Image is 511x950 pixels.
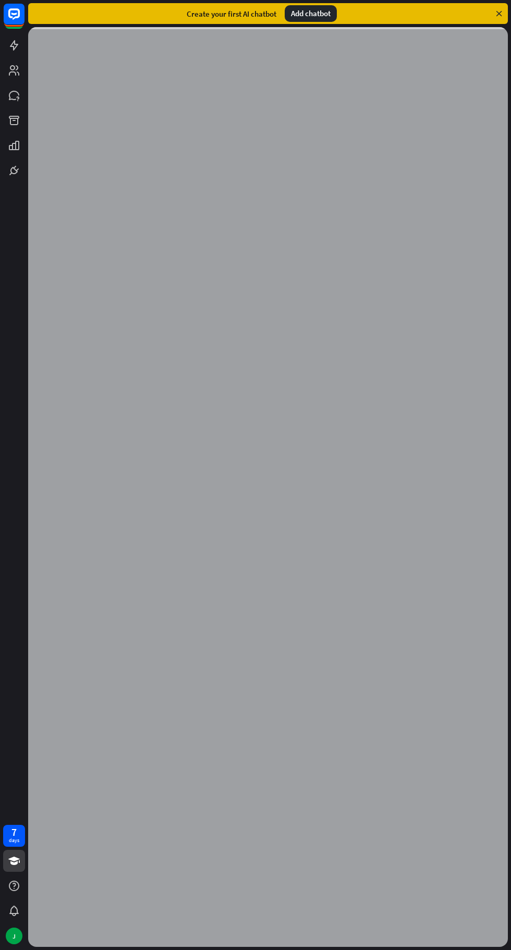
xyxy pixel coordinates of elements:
[187,9,276,19] div: Create your first AI chatbot
[3,825,25,847] a: 7 days
[9,837,19,844] div: days
[11,827,17,837] div: 7
[6,928,22,944] div: J
[285,5,337,22] div: Add chatbot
